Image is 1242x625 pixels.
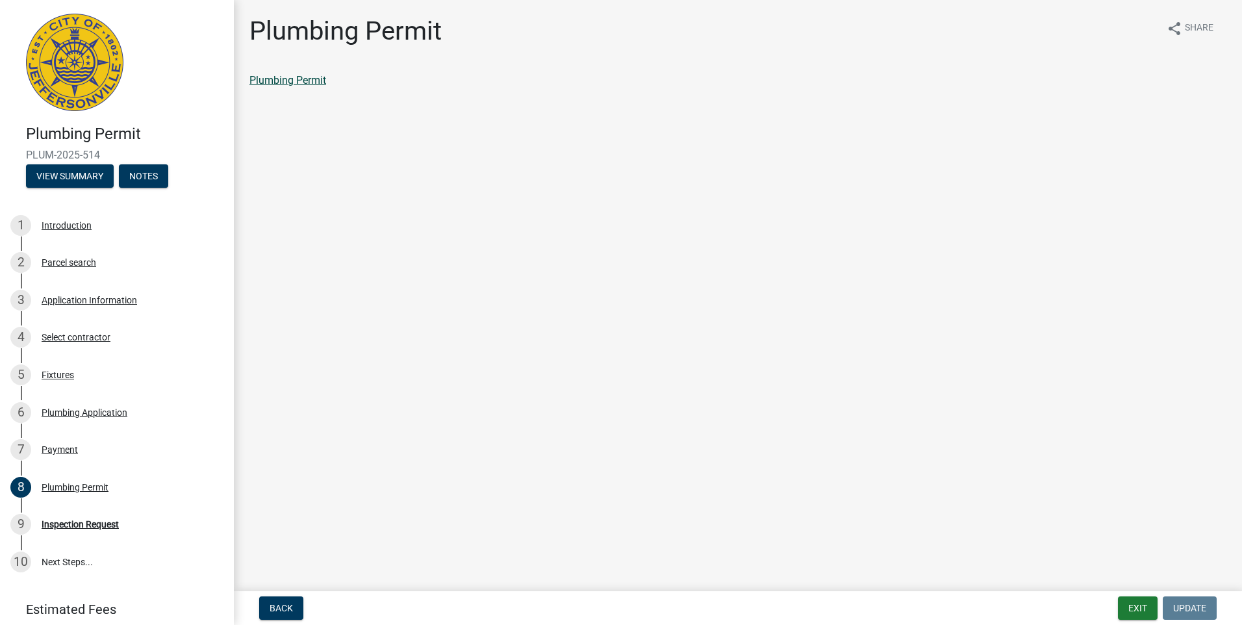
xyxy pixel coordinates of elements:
span: Update [1173,603,1206,613]
div: Select contractor [42,333,110,342]
button: View Summary [26,164,114,188]
div: 7 [10,439,31,460]
button: Update [1163,596,1217,620]
div: Plumbing Permit [42,483,108,492]
div: Fixtures [42,370,74,379]
div: 1 [10,215,31,236]
a: Estimated Fees [10,596,213,622]
button: Exit [1118,596,1158,620]
h1: Plumbing Permit [249,16,442,47]
div: 8 [10,477,31,498]
div: Application Information [42,296,137,305]
button: shareShare [1156,16,1224,41]
img: City of Jeffersonville, Indiana [26,14,123,111]
div: 2 [10,252,31,273]
i: share [1167,21,1182,36]
div: 6 [10,402,31,423]
div: 4 [10,327,31,348]
div: 5 [10,364,31,385]
div: 10 [10,552,31,572]
div: Plumbing Application [42,408,127,417]
span: Back [270,603,293,613]
div: 3 [10,290,31,311]
button: Notes [119,164,168,188]
div: Parcel search [42,258,96,267]
div: Introduction [42,221,92,230]
a: Plumbing Permit [249,74,326,86]
h4: Plumbing Permit [26,125,223,144]
span: Share [1185,21,1213,36]
wm-modal-confirm: Notes [119,172,168,182]
div: 9 [10,514,31,535]
wm-modal-confirm: Summary [26,172,114,182]
div: Payment [42,445,78,454]
span: PLUM-2025-514 [26,149,208,161]
div: Inspection Request [42,520,119,529]
button: Back [259,596,303,620]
